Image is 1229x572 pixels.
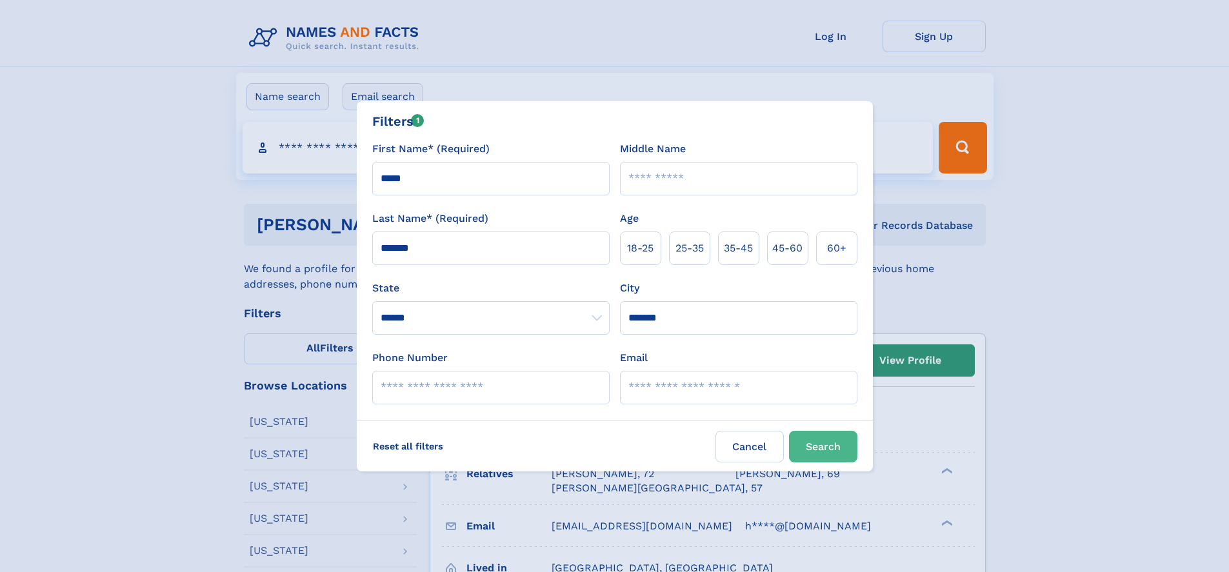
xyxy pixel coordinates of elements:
[620,141,686,157] label: Middle Name
[620,211,639,226] label: Age
[620,350,648,366] label: Email
[372,211,488,226] label: Last Name* (Required)
[365,431,452,462] label: Reset all filters
[620,281,639,296] label: City
[372,281,610,296] label: State
[372,350,448,366] label: Phone Number
[789,431,857,462] button: Search
[827,241,846,256] span: 60+
[772,241,803,256] span: 45‑60
[675,241,704,256] span: 25‑35
[627,241,654,256] span: 18‑25
[372,112,425,131] div: Filters
[715,431,784,462] label: Cancel
[372,141,490,157] label: First Name* (Required)
[724,241,753,256] span: 35‑45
